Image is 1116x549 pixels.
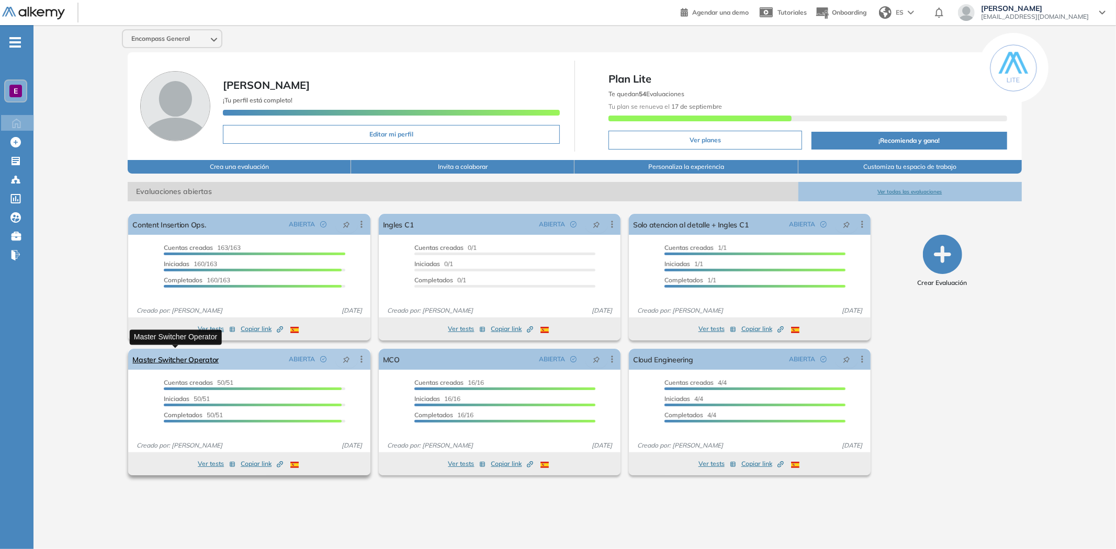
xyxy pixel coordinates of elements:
[337,306,366,315] span: [DATE]
[593,220,600,228] span: pushpin
[633,214,748,235] a: Solo atencion al detalle + Ingles C1
[414,411,474,419] span: 16/16
[633,441,727,450] span: Creado por: [PERSON_NAME]
[414,244,464,251] span: Cuentas creadas
[593,355,600,363] span: pushpin
[241,323,283,335] button: Copiar link
[811,132,1007,150] button: ¡Recomienda y gana!
[414,276,453,284] span: Completados
[132,349,219,370] a: Master Switcher Operator
[835,351,858,368] button: pushpin
[664,395,703,403] span: 4/4
[223,125,560,144] button: Editar mi perfil
[414,395,460,403] span: 16/16
[164,244,241,251] span: 163/163
[491,459,533,468] span: Copiar link
[574,160,798,174] button: Personaliza la experiencia
[414,260,440,268] span: Iniciadas
[789,220,815,229] span: ABIERTA
[491,324,533,334] span: Copiar link
[639,90,646,98] b: 54
[588,441,616,450] span: [DATE]
[664,260,703,268] span: 1/1
[164,260,189,268] span: Iniciadas
[2,7,65,20] img: Logo
[798,160,1022,174] button: Customiza tu espacio de trabajo
[383,214,414,235] a: Ingles C1
[335,351,358,368] button: pushpin
[664,411,703,419] span: Completados
[132,214,206,235] a: Content Insertion Ops.
[289,354,315,364] span: ABIERTA
[588,306,616,315] span: [DATE]
[414,379,484,386] span: 16/16
[540,462,549,468] img: ESP
[241,459,283,468] span: Copiar link
[132,441,227,450] span: Creado por: [PERSON_NAME]
[540,327,549,333] img: ESP
[164,276,202,284] span: Completados
[981,4,1089,13] span: [PERSON_NAME]
[164,379,233,386] span: 50/51
[383,306,477,315] span: Creado por: [PERSON_NAME]
[241,458,283,470] button: Copiar link
[741,324,784,334] span: Copiar link
[351,160,574,174] button: Invita a colaborar
[383,349,400,370] a: MCO
[164,395,189,403] span: Iniciadas
[608,71,1007,87] span: Plan Lite
[633,306,727,315] span: Creado por: [PERSON_NAME]
[832,8,866,16] span: Onboarding
[585,216,608,233] button: pushpin
[791,327,799,333] img: ESP
[14,87,18,95] span: E
[664,260,690,268] span: Iniciadas
[798,182,1022,201] button: Ver todas las evaluaciones
[664,411,716,419] span: 4/4
[140,71,210,141] img: Foto de perfil
[791,462,799,468] img: ESP
[132,306,227,315] span: Creado por: [PERSON_NAME]
[131,35,190,43] span: Encompass General
[290,462,299,468] img: ESP
[128,182,798,201] span: Evaluaciones abiertas
[815,2,866,24] button: Onboarding
[491,458,533,470] button: Copiar link
[981,13,1089,21] span: [EMAIL_ADDRESS][DOMAIN_NAME]
[698,323,736,335] button: Ver tests
[164,260,217,268] span: 160/163
[908,10,914,15] img: arrow
[664,244,727,251] span: 1/1
[9,41,21,43] i: -
[320,221,326,227] span: check-circle
[608,90,684,98] span: Te quedan Evaluaciones
[608,131,802,150] button: Ver planes
[414,244,477,251] span: 0/1
[838,306,866,315] span: [DATE]
[289,220,315,229] span: ABIERTA
[698,458,736,470] button: Ver tests
[918,235,967,288] button: Crear Evaluación
[337,441,366,450] span: [DATE]
[570,221,577,227] span: check-circle
[633,349,693,370] a: Cloud Engineering
[414,411,453,419] span: Completados
[838,441,866,450] span: [DATE]
[570,356,577,362] span: check-circle
[448,323,486,335] button: Ver tests
[414,379,464,386] span: Cuentas creadas
[835,216,858,233] button: pushpin
[777,8,807,16] span: Tutoriales
[198,323,235,335] button: Ver tests
[820,221,827,227] span: check-circle
[414,395,440,403] span: Iniciadas
[608,102,722,110] span: Tu plan se renueva el
[896,8,904,17] span: ES
[343,355,350,363] span: pushpin
[164,411,223,419] span: 50/51
[198,458,235,470] button: Ver tests
[164,395,210,403] span: 50/51
[789,354,815,364] span: ABIERTA
[343,220,350,228] span: pushpin
[879,6,892,19] img: world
